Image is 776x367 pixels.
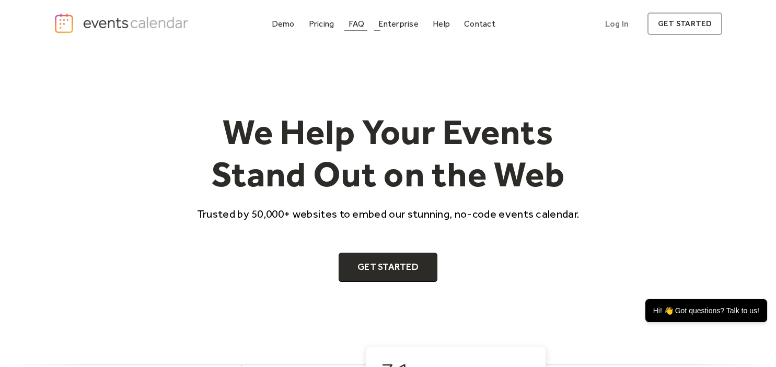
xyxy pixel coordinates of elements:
a: Pricing [305,17,339,31]
a: Demo [268,17,299,31]
a: Contact [460,17,500,31]
div: Enterprise [378,21,418,27]
div: Contact [464,21,495,27]
a: get started [647,13,722,35]
h1: We Help Your Events Stand Out on the Web [188,111,589,196]
div: Help [433,21,450,27]
a: Log In [595,13,639,35]
p: Trusted by 50,000+ websites to embed our stunning, no-code events calendar. [188,206,589,221]
a: FAQ [344,17,369,31]
a: Help [428,17,454,31]
div: Demo [272,21,295,27]
a: home [54,13,192,34]
a: Enterprise [374,17,422,31]
div: Pricing [309,21,334,27]
div: FAQ [349,21,365,27]
a: Get Started [339,253,437,282]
